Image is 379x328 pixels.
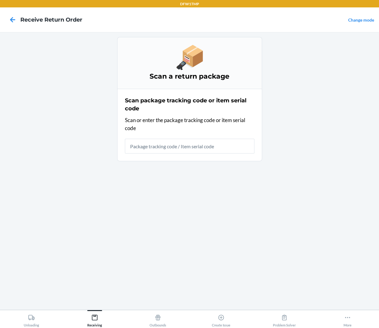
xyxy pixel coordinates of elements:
button: More [316,310,379,327]
h2: Scan package tracking code or item serial code [125,96,254,113]
h4: Receive Return Order [20,16,82,24]
button: Create Issue [189,310,253,327]
div: Create Issue [212,312,230,327]
button: Problem Solver [253,310,316,327]
div: Problem Solver [273,312,296,327]
button: Receiving [63,310,126,327]
div: Receiving [87,312,102,327]
div: More [344,312,352,327]
p: Scan or enter the package tracking code or item serial code [125,116,254,132]
div: Outbounds [150,312,166,327]
a: Change mode [348,17,374,23]
div: Unloading [24,312,39,327]
button: Outbounds [126,310,190,327]
h3: Scan a return package [125,72,254,81]
p: DFW1TMP [180,1,199,7]
input: Package tracking code / Item serial code [125,139,254,154]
